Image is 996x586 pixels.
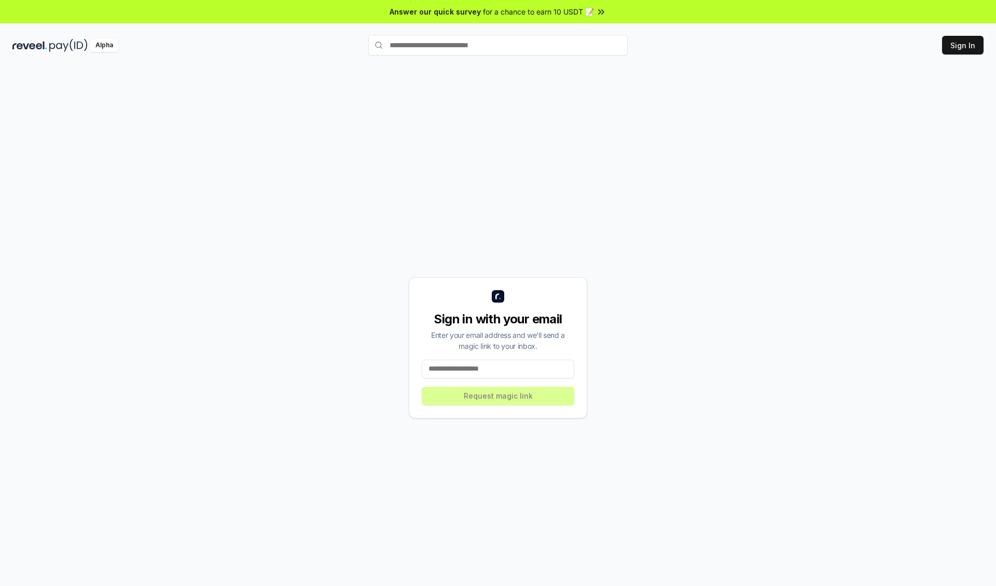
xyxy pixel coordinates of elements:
div: Sign in with your email [422,311,574,328]
img: reveel_dark [12,39,47,52]
div: Enter your email address and we’ll send a magic link to your inbox. [422,330,574,351]
span: Answer our quick survey [390,6,481,17]
span: for a chance to earn 10 USDT 📝 [483,6,594,17]
img: logo_small [492,290,504,303]
div: Alpha [90,39,119,52]
img: pay_id [49,39,88,52]
button: Sign In [942,36,984,54]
